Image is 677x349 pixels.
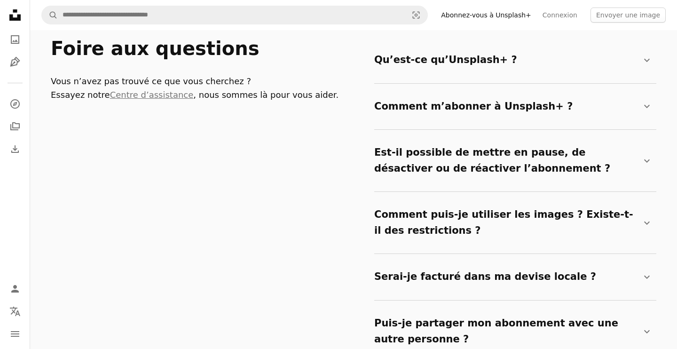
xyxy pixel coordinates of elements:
button: Langue [6,302,24,321]
a: Illustrations [6,53,24,71]
button: Rechercher sur Unsplash [42,6,58,24]
button: Envoyer une image [590,8,666,23]
a: Accueil — Unsplash [6,6,24,26]
a: Historique de téléchargement [6,140,24,159]
summary: Serai-je facturé dans ma devise locale ? [374,262,653,293]
a: Connexion [537,8,583,23]
summary: Qu’est-ce qu’Unsplash+ ? [374,45,653,76]
a: Photos [6,30,24,49]
a: Centre d’assistance [110,90,194,100]
button: Recherche de visuels [405,6,427,24]
button: Menu [6,325,24,343]
p: Vous n’avez pas trouvé ce que vous cherchez ? Essayez notre , nous sommes là pour vous aider. [51,75,363,102]
a: Abonnez-vous à Unsplash+ [435,8,537,23]
summary: Comment puis-je utiliser les images ? Existe-t-il des restrictions ? [374,199,653,246]
a: Explorer [6,95,24,113]
form: Rechercher des visuels sur tout le site [41,6,428,24]
summary: Est-il possible de mettre en pause, de désactiver ou de réactiver l’abonnement ? [374,137,653,184]
a: Connexion / S’inscrire [6,279,24,298]
a: Collections [6,117,24,136]
summary: Comment m’abonner à Unsplash+ ? [374,91,653,122]
h3: Foire aux questions [51,37,363,60]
